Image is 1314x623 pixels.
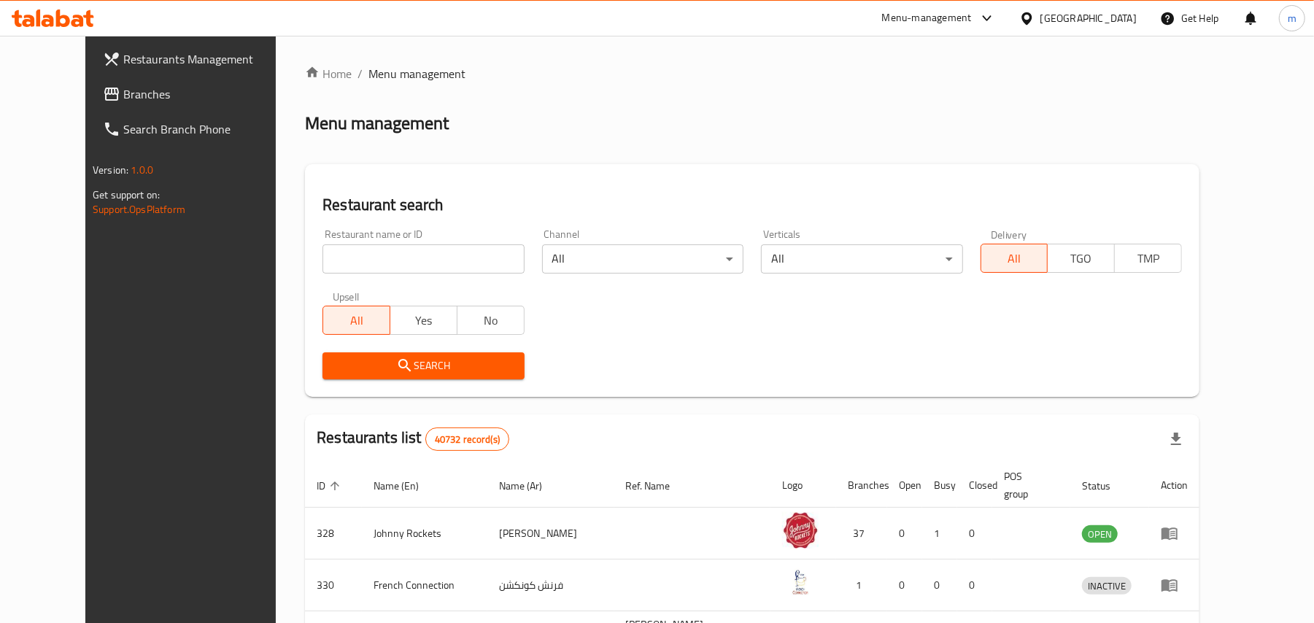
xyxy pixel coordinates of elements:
td: 0 [887,508,922,560]
span: Status [1082,477,1129,495]
span: Menu management [368,65,465,82]
span: Name (Ar) [499,477,561,495]
td: 0 [957,508,992,560]
span: 40732 record(s) [426,433,509,446]
td: 0 [922,560,957,611]
label: Delivery [991,229,1027,239]
a: Branches [91,77,305,112]
span: All [987,248,1043,269]
span: No [463,310,519,331]
button: Yes [390,306,457,335]
button: Search [322,352,524,379]
th: Closed [957,463,992,508]
th: Branches [836,463,887,508]
a: Support.OpsPlatform [93,200,185,219]
td: 330 [305,560,362,611]
th: Open [887,463,922,508]
span: Search Branch Phone [123,120,293,138]
span: All [329,310,384,331]
span: OPEN [1082,526,1118,543]
button: No [457,306,525,335]
td: French Connection [362,560,487,611]
td: 328 [305,508,362,560]
th: Busy [922,463,957,508]
td: 37 [836,508,887,560]
button: TMP [1114,244,1182,273]
img: French Connection [782,564,819,600]
button: All [981,244,1048,273]
nav: breadcrumb [305,65,1199,82]
th: Action [1149,463,1199,508]
h2: Restaurant search [322,194,1182,216]
li: / [358,65,363,82]
td: 0 [957,560,992,611]
td: 1 [836,560,887,611]
span: POS group [1004,468,1053,503]
div: INACTIVE [1082,577,1132,595]
a: Restaurants Management [91,42,305,77]
div: All [761,244,962,274]
td: [PERSON_NAME] [487,508,614,560]
span: Restaurants Management [123,50,293,68]
button: TGO [1047,244,1115,273]
a: Home [305,65,352,82]
a: Search Branch Phone [91,112,305,147]
img: Johnny Rockets [782,512,819,549]
div: Menu [1161,525,1188,542]
span: TGO [1054,248,1109,269]
span: Version: [93,160,128,179]
div: Total records count [425,427,509,451]
span: Branches [123,85,293,103]
span: Name (En) [374,477,438,495]
div: Export file [1159,422,1194,457]
h2: Restaurants list [317,427,509,451]
label: Upsell [333,291,360,301]
div: OPEN [1082,525,1118,543]
div: All [542,244,743,274]
td: فرنش كونكشن [487,560,614,611]
td: 0 [887,560,922,611]
td: Johnny Rockets [362,508,487,560]
span: Yes [396,310,452,331]
td: 1 [922,508,957,560]
div: Menu-management [882,9,972,27]
span: ID [317,477,344,495]
button: All [322,306,390,335]
th: Logo [770,463,836,508]
span: Get support on: [93,185,160,204]
span: INACTIVE [1082,578,1132,595]
span: Search [334,357,512,375]
div: Menu [1161,576,1188,594]
span: 1.0.0 [131,160,153,179]
div: [GEOGRAPHIC_DATA] [1040,10,1137,26]
h2: Menu management [305,112,449,135]
input: Search for restaurant name or ID.. [322,244,524,274]
span: m [1288,10,1296,26]
span: TMP [1121,248,1176,269]
span: Ref. Name [626,477,689,495]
